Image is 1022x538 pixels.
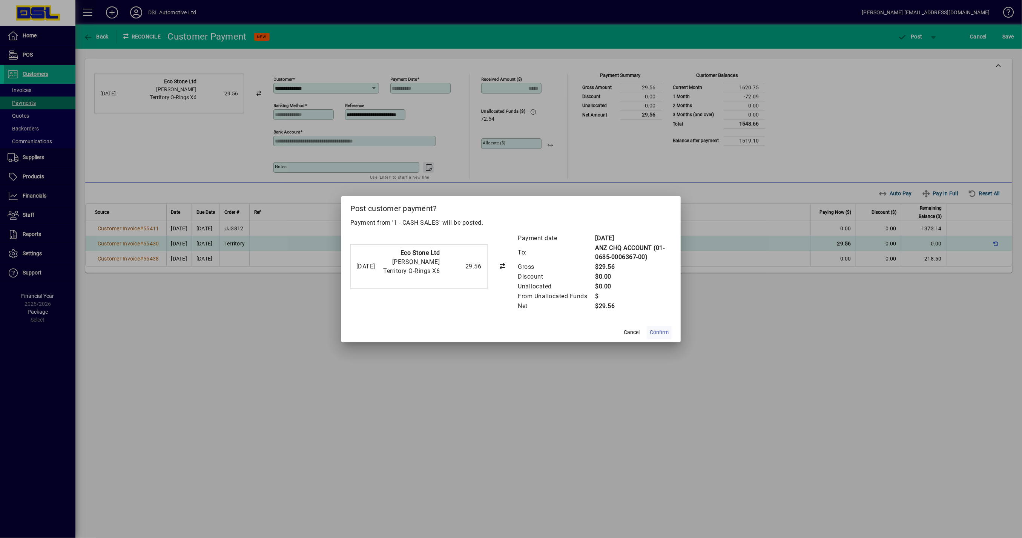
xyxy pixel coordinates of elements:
p: Payment from '1 - CASH SALES' will be posted. [350,218,672,227]
strong: Eco Stone Ltd [401,249,440,256]
td: [DATE] [595,233,672,243]
td: $0.00 [595,282,672,291]
td: Discount [518,272,595,282]
td: Gross [518,262,595,272]
div: [DATE] [356,262,375,271]
span: Cancel [624,328,640,336]
td: $ [595,291,672,301]
button: Confirm [647,326,672,339]
td: Net [518,301,595,311]
td: From Unallocated Funds [518,291,595,301]
div: 29.56 [444,262,482,271]
td: $29.56 [595,301,672,311]
td: Unallocated [518,282,595,291]
button: Cancel [620,326,644,339]
td: $29.56 [595,262,672,272]
span: [PERSON_NAME] Territory O-Rings X6 [384,258,440,274]
td: Payment date [518,233,595,243]
td: To: [518,243,595,262]
td: ANZ CHQ ACCOUNT (01-0685-0006367-00) [595,243,672,262]
span: Confirm [650,328,669,336]
td: $0.00 [595,272,672,282]
h2: Post customer payment? [341,196,681,218]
